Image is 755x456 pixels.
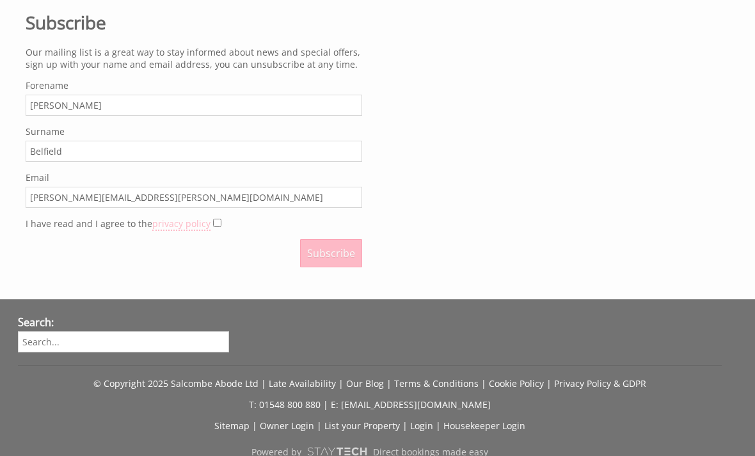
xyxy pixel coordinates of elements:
h3: Search: [18,315,229,329]
span: | [481,377,486,389]
button: Subscribe [300,239,362,267]
input: Surname [26,141,362,162]
a: Housekeeper Login [443,420,525,432]
a: Terms & Conditions [394,377,479,389]
a: privacy policy [152,217,211,231]
a: Our Blog [346,377,384,389]
span: | [252,420,257,432]
span: Subscribe [307,246,355,260]
input: Email [26,187,362,208]
span: | [261,377,266,389]
a: Owner Login [260,420,314,432]
a: Late Availability [269,377,336,389]
a: T: 01548 800 880 [249,398,321,411]
a: E: [EMAIL_ADDRESS][DOMAIN_NAME] [331,398,491,411]
a: © Copyright 2025 Salcombe Abode Ltd [93,377,258,389]
span: | [386,377,392,389]
a: Cookie Policy [489,377,544,389]
p: Our mailing list is a great way to stay informed about news and special offers, sign up with your... [26,46,362,70]
span: | [323,398,328,411]
label: Forename [26,79,362,91]
h1: Subscribe [26,10,362,35]
a: List your Property [324,420,400,432]
a: Login [410,420,433,432]
label: I have read and I agree to the [26,217,211,230]
label: Surname [26,125,362,138]
span: | [338,377,344,389]
a: Privacy Policy & GDPR [554,377,646,389]
span: | [402,420,408,432]
span: | [436,420,441,432]
input: Forename [26,95,362,116]
a: Sitemap [214,420,250,432]
span: | [546,377,552,389]
label: Email [26,171,362,184]
input: Search... [18,331,229,352]
span: | [317,420,322,432]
